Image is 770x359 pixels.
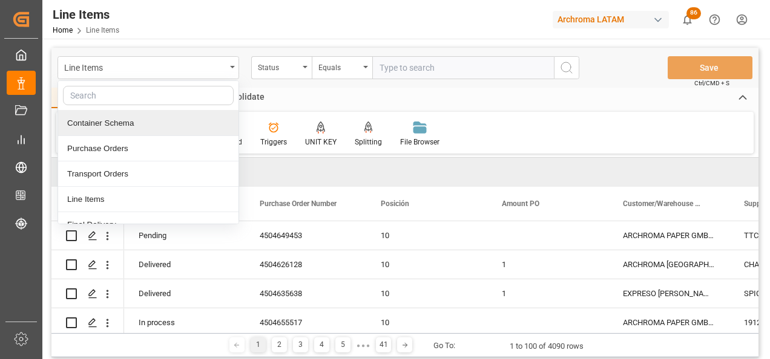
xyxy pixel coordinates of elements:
div: 2 [272,337,287,352]
div: 10 [381,280,473,308]
span: Customer/Warehouse Name [623,199,704,208]
div: 10 [381,309,473,337]
div: ● ● ● [357,341,370,350]
button: Archroma LATAM [553,8,674,31]
div: Equals [318,59,360,73]
div: 4504635638 [245,279,366,308]
div: Press SPACE to select this row. [51,308,124,337]
button: close menu [58,56,239,79]
div: Status [258,59,299,73]
div: Container Schema [58,111,239,136]
span: 86 [686,7,701,19]
button: search button [554,56,579,79]
div: 4504655517 [245,308,366,337]
div: 4504649453 [245,221,366,250]
div: UNIT KEY [305,137,337,147]
span: Amount PO [502,199,539,208]
div: Go To: [433,340,455,352]
span: Ctrl/CMD + S [694,79,729,88]
div: Triggers [260,137,287,147]
span: Posición [381,199,409,208]
div: ARCHROMA PAPER GMBH Y COMPAÑIA, SOC. [608,308,729,337]
div: 3 [293,337,308,352]
div: Line Items [58,187,239,212]
div: 1 to 100 of 4090 rows [510,340,584,352]
div: File Browser [400,137,439,147]
div: Splitting [355,137,382,147]
div: 1 [251,337,266,352]
div: Press SPACE to select this row. [51,250,124,279]
input: Search [63,86,234,105]
input: Type to search [372,56,554,79]
div: Line Items [64,59,226,74]
div: Final Delivery [58,212,239,238]
div: Archroma LATAM [553,11,669,28]
button: Save [668,56,752,79]
div: 1 [487,250,608,279]
div: Purchase Orders [58,136,239,161]
div: ARCHROMA PAPER GMBH Y COMPAÑIA, SOC. [608,221,729,250]
div: Line Items [53,5,119,24]
div: Pending [124,221,245,250]
div: 41 [376,337,391,352]
div: Transport Orders [58,161,239,187]
div: ARCHROMA [GEOGRAPHIC_DATA] S.A.S [608,250,729,279]
div: Press SPACE to select this row. [51,221,124,250]
div: 4 [314,337,329,352]
div: In process [124,308,245,337]
div: Delivered [124,279,245,308]
div: 10 [381,251,473,279]
div: Press SPACE to select this row. [51,279,124,308]
div: 10 [381,222,473,250]
div: Delivered [124,250,245,279]
button: open menu [251,56,312,79]
button: open menu [312,56,372,79]
button: show 86 new notifications [674,6,701,33]
div: Home [51,88,93,108]
div: 1 [487,279,608,308]
div: 4504626128 [245,250,366,279]
a: Home [53,26,73,34]
div: 5 [335,337,350,352]
button: Help Center [701,6,728,33]
div: Consolidate [209,88,274,108]
span: Purchase Order Number [260,199,337,208]
div: EXPRESO [PERSON_NAME] [GEOGRAPHIC_DATA] [608,279,729,308]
